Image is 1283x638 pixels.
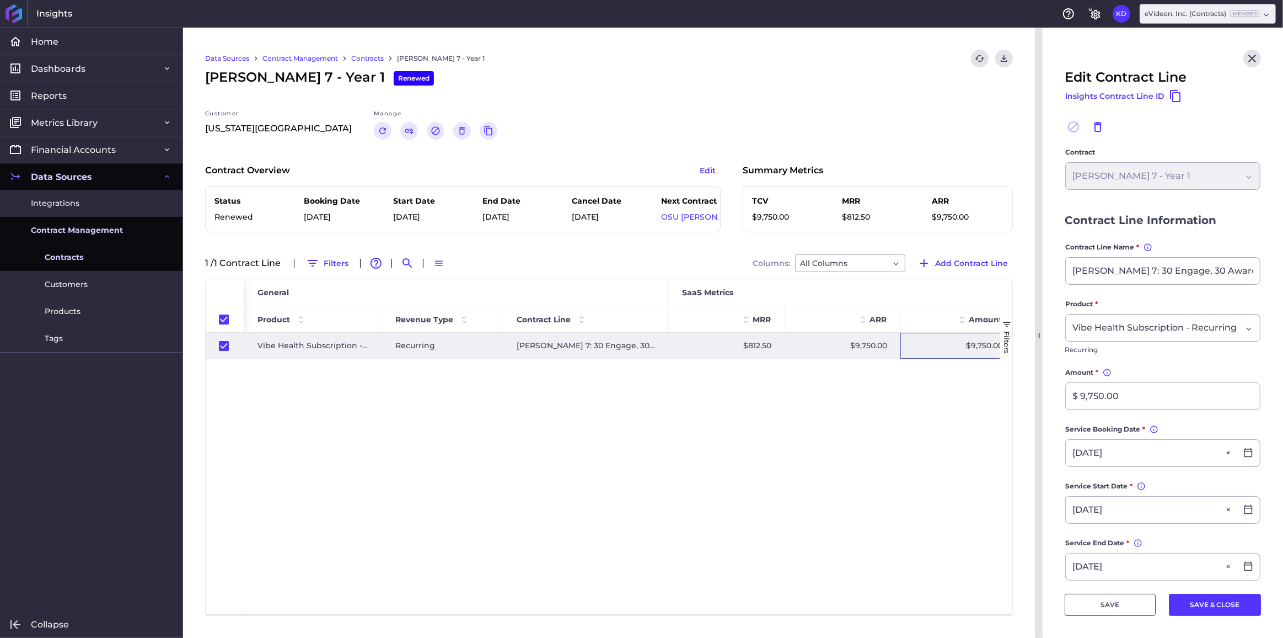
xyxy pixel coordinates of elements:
[932,211,1003,223] p: $9,750.00
[752,195,824,207] p: TCV
[257,315,290,325] span: Product
[257,288,289,297] span: General
[1065,342,1261,354] p: Recurring
[205,67,434,87] span: [PERSON_NAME] 7 - Year 1
[1002,331,1011,354] span: Filters
[572,195,643,207] p: Cancel Date
[31,198,79,209] span: Integrations
[753,259,790,267] span: Columns:
[661,212,785,222] a: OSU [PERSON_NAME] 7 - Year 2
[932,195,1003,207] p: ARR
[427,122,444,140] button: Cancel
[1223,554,1237,580] button: Close
[205,109,352,122] div: Customer
[374,122,391,140] button: Renew
[1066,497,1237,523] input: Select Date
[31,63,85,75] span: Dashboards
[1113,5,1130,23] button: User Menu
[301,254,353,272] button: Filters
[971,50,989,67] button: Refresh
[1072,321,1237,334] span: Vibe Health Subscription - Recurring
[1065,299,1093,310] span: Product
[753,315,771,325] span: MRR
[1223,497,1237,523] button: Close
[45,279,88,290] span: Customers
[214,195,286,207] p: Status
[669,333,785,359] div: $812.50
[399,254,416,272] button: Search by
[785,333,900,359] div: $9,750.00
[795,254,905,272] div: Dropdown select
[31,117,98,129] span: Metrics Library
[1065,481,1128,492] span: Service Start Date
[1223,440,1237,466] button: Close
[482,211,554,223] p: [DATE]
[1065,90,1164,102] span: Insights Contract Line ID
[1066,258,1260,284] input: Name your contract line
[1065,367,1093,378] span: Amount
[395,315,453,325] span: Revenue Type
[695,162,721,179] button: Edit
[1065,314,1260,342] div: Dropdown select
[1065,67,1187,87] span: Edit Contract Line
[31,619,69,630] span: Collapse
[1231,10,1259,17] ins: Member
[900,333,1016,359] div: $9,750.00
[31,144,116,156] span: Financial Accounts
[1065,212,1216,228] span: Contract Line Information
[842,211,914,223] p: $812.50
[453,122,471,140] button: Delete
[1065,87,1183,105] button: Insights Contract Line ID
[400,122,418,140] button: Link
[1065,242,1134,253] span: Contract Line Name
[743,164,823,177] p: Summary Metrics
[1065,594,1156,616] button: SAVE
[205,164,290,177] p: Contract Overview
[45,333,63,344] span: Tags
[31,171,92,183] span: Data Sources
[205,259,287,268] div: 1 / 1 Contract Line
[393,211,465,223] p: [DATE]
[31,36,58,47] span: Home
[1066,554,1237,580] input: Select Date
[482,195,554,207] p: End Date
[31,225,123,236] span: Contract Management
[1169,594,1261,616] button: SAVE & CLOSE
[752,211,824,223] p: $9,750.00
[935,257,1008,269] span: Add Contract Line
[869,315,887,325] span: ARR
[45,306,80,317] span: Products
[1066,440,1237,466] input: Select Date
[1066,383,1260,410] input: Enter Amount
[1086,5,1104,23] button: General Settings
[393,195,465,207] p: Start Date
[304,211,375,223] p: [DATE]
[800,257,847,270] span: All Columns
[397,54,485,63] a: [PERSON_NAME] 7 - Year 1
[351,54,384,63] a: Contracts
[682,288,733,297] span: SaaS Metrics
[206,333,244,359] div: Press SPACE to deselect this row.
[1065,538,1124,549] span: Service End Date
[995,50,1013,67] button: Download
[517,315,571,325] span: Contract Line
[1140,4,1276,24] div: Dropdown select
[1060,5,1077,23] button: Help
[374,109,497,122] div: Manage
[1145,9,1259,19] div: eVideon, Inc. (Contracts)
[214,211,286,223] p: Renewed
[205,122,352,135] p: [US_STATE][GEOGRAPHIC_DATA]
[31,90,67,102] span: Reports
[304,195,375,207] p: Booking Date
[1089,118,1107,136] button: Delete
[1243,50,1261,67] button: Close
[912,254,1013,272] button: Add Contract Line
[394,71,434,86] div: Renewed
[842,195,914,207] p: MRR
[661,195,785,207] p: Next Contract
[503,333,669,359] div: [PERSON_NAME] 7: 30 Engage, 30 Aware
[45,252,83,263] span: Contracts
[572,211,643,223] p: [DATE]
[257,333,369,358] span: Vibe Health Subscription - Recurring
